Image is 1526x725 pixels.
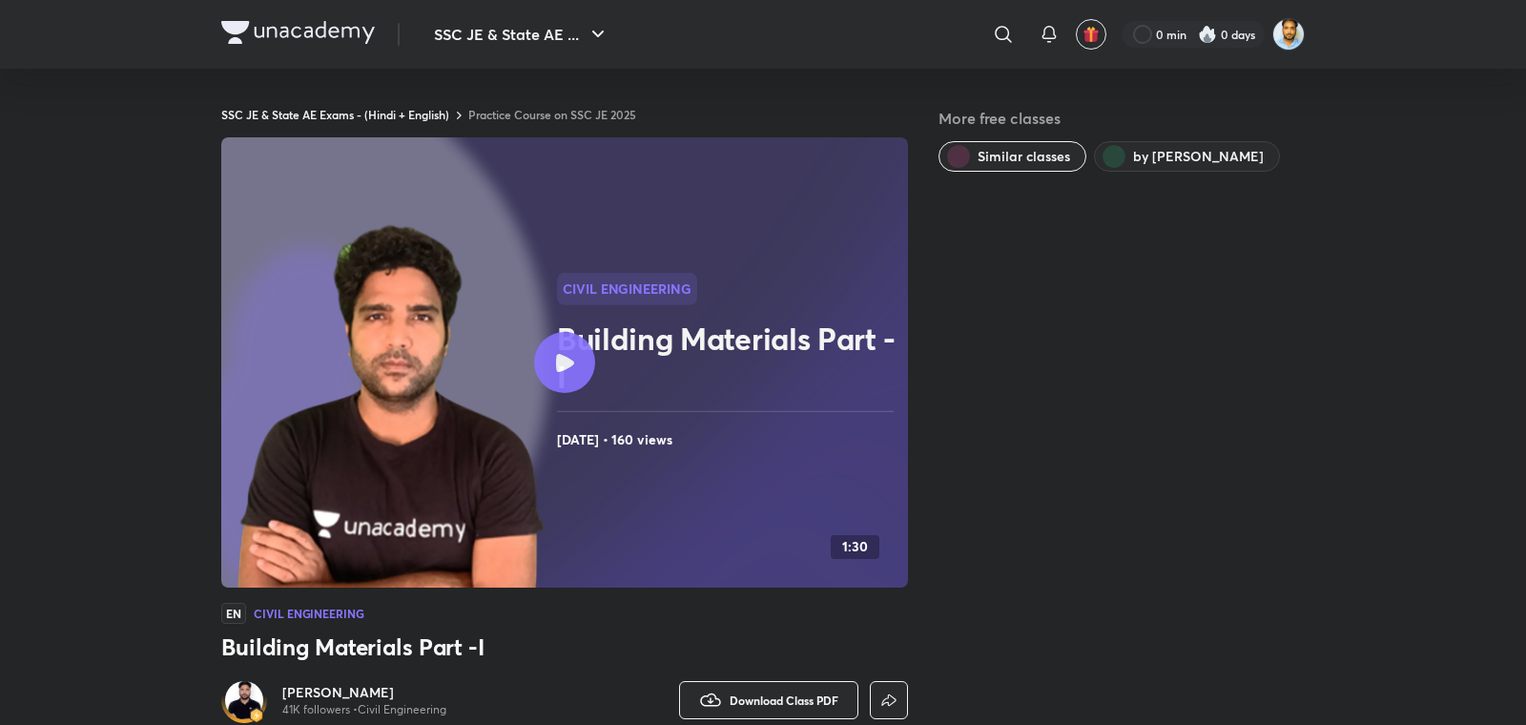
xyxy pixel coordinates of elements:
h4: 1:30 [842,539,868,555]
button: Similar classes [938,141,1086,172]
a: [PERSON_NAME] [282,683,446,702]
img: Company Logo [221,21,375,44]
img: streak [1198,25,1217,44]
a: Avatarbadge [221,677,267,723]
img: badge [250,709,263,722]
p: 41K followers • Civil Engineering [282,702,446,717]
span: Download Class PDF [730,693,838,708]
span: Similar classes [978,147,1070,166]
a: Practice Course on SSC JE 2025 [468,107,636,122]
button: SSC JE & State AE ... [423,15,621,53]
button: avatar [1076,19,1106,50]
img: Kunal Pradeep [1272,18,1305,51]
span: EN [221,603,246,624]
a: SSC JE & State AE Exams - (Hindi + English) [221,107,449,122]
img: Avatar [225,681,263,719]
h2: Building Materials Part -I [557,320,900,396]
button: Download Class PDF [679,681,858,719]
button: by Praveen Kumar [1094,141,1280,172]
h5: More free classes [938,107,1305,130]
img: avatar [1083,26,1100,43]
h3: Building Materials Part -I [221,632,908,662]
h4: [DATE] • 160 views [557,427,900,452]
h4: Civil Engineering [254,608,364,619]
span: by Praveen Kumar [1133,147,1264,166]
a: Company Logo [221,21,375,49]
